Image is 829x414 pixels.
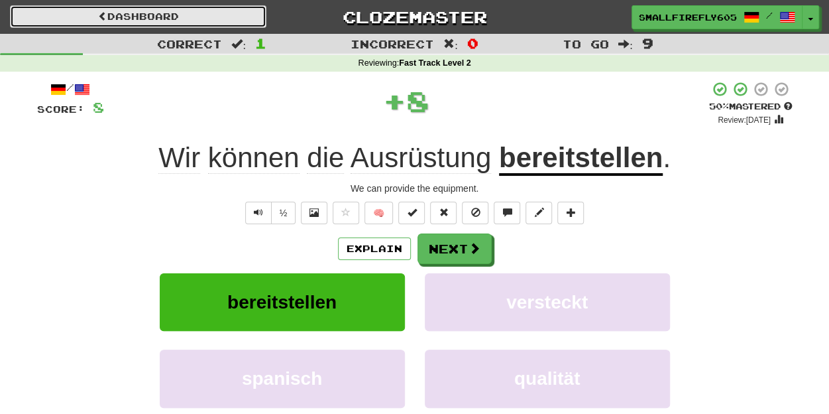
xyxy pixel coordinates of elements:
[160,273,405,331] button: bereitstellen
[406,84,429,117] span: 8
[525,202,552,224] button: Edit sentence (alt+d)
[642,35,653,51] span: 9
[709,101,793,113] div: Mastered
[271,202,296,224] button: ½
[467,35,478,51] span: 0
[618,38,633,50] span: :
[255,35,266,51] span: 1
[718,115,771,125] small: Review: [DATE]
[398,202,425,224] button: Set this sentence to 100% Mastered (alt+m)
[766,11,773,20] span: /
[160,350,405,407] button: spanisch
[430,202,457,224] button: Reset to 0% Mastered (alt+r)
[243,202,296,224] div: Text-to-speech controls
[10,5,266,28] a: Dashboard
[338,238,411,260] button: Explain
[227,292,337,312] span: bereitstellen
[506,292,588,312] span: versteckt
[351,142,491,174] span: Ausrüstung
[37,103,85,115] span: Score:
[709,101,729,111] span: 50 %
[333,202,359,224] button: Favorite sentence (alt+f)
[245,202,272,224] button: Play sentence audio (ctl+space)
[242,368,322,389] span: spanisch
[557,202,584,224] button: Add to collection (alt+a)
[462,202,488,224] button: Ignore sentence (alt+i)
[514,368,580,389] span: qualität
[307,142,344,174] span: die
[208,142,300,174] span: können
[425,350,670,407] button: qualität
[158,142,200,174] span: Wir
[443,38,458,50] span: :
[383,81,406,121] span: +
[351,37,434,50] span: Incorrect
[563,37,609,50] span: To go
[364,202,393,224] button: 🧠
[231,38,246,50] span: :
[425,273,670,331] button: versteckt
[663,142,671,173] span: .
[639,11,737,23] span: SmallFirefly6053
[286,5,543,29] a: Clozemaster
[37,81,104,98] div: /
[399,58,471,68] strong: Fast Track Level 2
[417,234,492,264] button: Next
[37,182,793,195] div: We can provide the equipment.
[157,37,222,50] span: Correct
[93,99,104,115] span: 8
[499,142,663,176] u: bereitstellen
[301,202,327,224] button: Show image (alt+x)
[632,5,802,29] a: SmallFirefly6053 /
[494,202,520,224] button: Discuss sentence (alt+u)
